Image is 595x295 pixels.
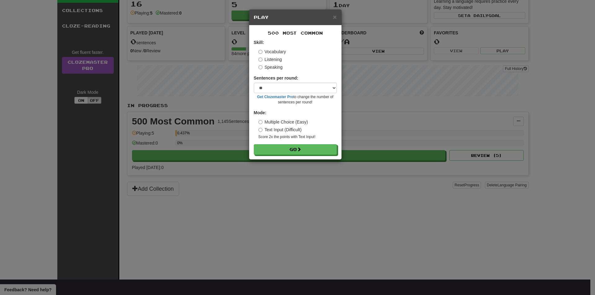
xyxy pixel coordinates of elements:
label: Vocabulary [258,49,286,55]
input: Vocabulary [258,50,262,54]
strong: Skill: [254,40,264,45]
label: Multiple Choice (Easy) [258,119,308,125]
a: Get Clozemaster Pro [257,95,293,99]
label: Text Input (Difficult) [258,127,302,133]
span: × [333,13,337,20]
label: Speaking [258,64,283,70]
label: Sentences per round: [254,75,298,81]
span: 500 Most Common [268,30,323,36]
strong: Mode: [254,110,267,115]
input: Multiple Choice (Easy) [258,120,262,124]
small: to change the number of sentences per round! [254,94,337,105]
input: Listening [258,58,262,62]
button: Go [254,144,337,155]
input: Text Input (Difficult) [258,128,262,132]
small: Score 2x the points with Text Input ! [258,134,337,140]
h5: Play [254,14,337,20]
label: Listening [258,56,282,63]
button: Close [333,14,337,20]
input: Speaking [258,65,262,69]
